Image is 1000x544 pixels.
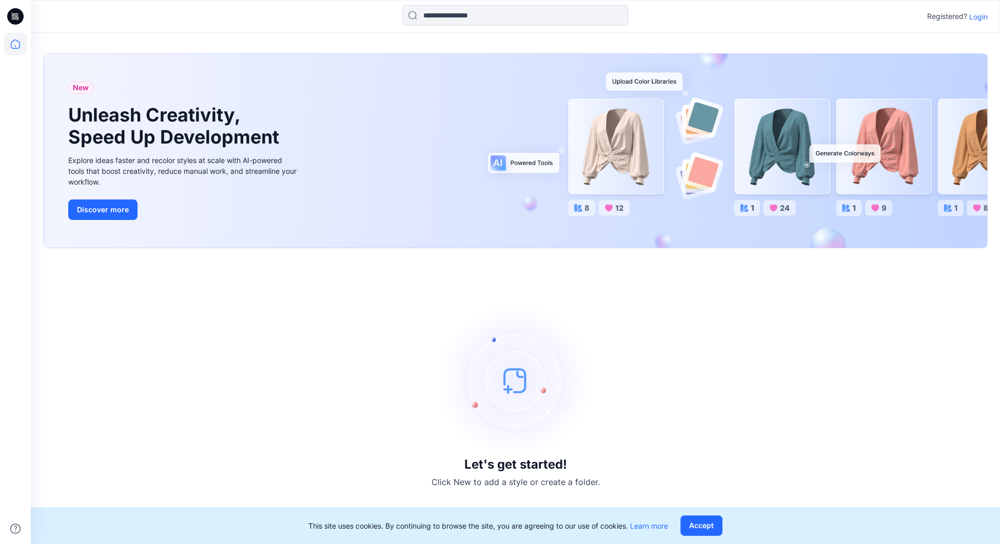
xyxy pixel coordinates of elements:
[680,515,722,536] button: Accept
[969,11,988,22] p: Login
[927,10,967,23] p: Registered?
[432,476,600,488] p: Click New to add a style or create a folder.
[308,520,668,531] p: This site uses cookies. By continuing to browse the site, you are agreeing to our use of cookies.
[68,199,138,220] button: Discover more
[68,199,299,220] a: Discover more
[630,521,668,530] a: Learn more
[439,304,593,457] img: empty-state-image.svg
[68,104,284,148] h1: Unleash Creativity, Speed Up Development
[464,457,567,472] h3: Let's get started!
[73,82,89,94] span: New
[68,155,299,187] div: Explore ideas faster and recolor styles at scale with AI-powered tools that boost creativity, red...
